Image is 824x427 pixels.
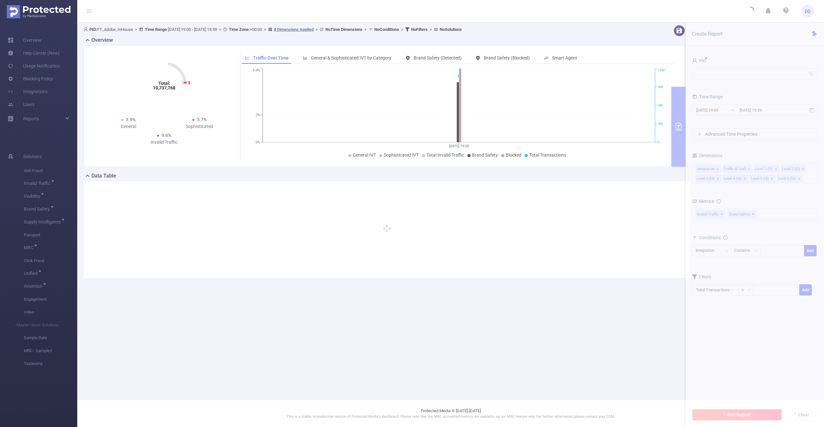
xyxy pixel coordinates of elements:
tspan: 0% [256,140,260,144]
span: > [314,27,320,32]
span: Supply Intelligence [24,220,63,224]
span: Anti-Fraud [24,164,77,177]
h2: Data Table [91,172,116,180]
span: Click Fraud [24,254,77,267]
span: MRC - Sampled [24,344,77,357]
span: Invalid Traffic [24,181,53,186]
span: Visibility [24,194,42,198]
span: Sophisticated IVT [384,152,419,158]
a: Integrations [8,85,48,98]
span: Smart Agent [552,55,577,60]
a: Help Center (New) [8,47,60,59]
i: icon: bar-chart [303,56,307,60]
tspan: [DATE] 19:00 [449,144,469,148]
div: General [93,123,164,130]
i: icon: line-chart [245,56,249,60]
span: Total Invalid Traffic [426,152,464,158]
a: Overview [8,34,42,47]
span: Brand Safety (Blocked) [484,55,530,60]
tspan: 10,737,768 [153,85,175,90]
b: No Filters [411,27,428,32]
a: Reports [23,112,39,125]
span: Reports [23,116,39,121]
b: No Time Dimensions [325,27,362,32]
span: MRC [24,245,36,250]
tspan: 6M [658,104,663,108]
span: General & Sophisticated IVT by Category [311,55,391,60]
span: > [428,27,434,32]
span: Engagement [24,293,77,306]
span: Brand Safety [472,152,498,158]
span: > [262,27,268,32]
a: Users [8,98,34,111]
tspan: 12M [658,68,665,73]
a: Usage Notification [8,59,60,72]
b: Time Zone: [229,27,250,32]
b: PID: [89,27,97,32]
b: Time Range: [145,27,168,32]
b: No Conditions [374,27,399,32]
footer: Protected Media © [DATE]-[DATE] [77,400,824,427]
span: Passport [24,229,77,241]
span: FT_Adobe_InHouse [DATE] 19:00 - [DATE] 19:59 +00:00 [84,27,462,32]
span: Unified [24,271,40,276]
span: > [133,27,139,32]
span: 5.7% [197,117,207,122]
tspan: 3M [658,122,663,126]
span: Total Transactions [529,152,566,158]
span: DD [805,5,810,18]
span: Sample Rate [24,332,77,344]
span: > [362,27,369,32]
i: icon: loading [746,7,754,16]
a: Blocking Policy [8,72,53,85]
span: > [217,27,223,32]
tspan: 0 [658,140,660,144]
span: Taxonomy [24,357,77,370]
span: 3.9% [126,117,136,122]
tspan: Total: [158,81,170,86]
tspan: 2% [256,113,260,117]
h2: Overview [91,36,113,44]
tspan: 5.4% [253,68,260,73]
div: Sophisticated [164,123,235,130]
span: Brand Safety (Detected) [414,55,462,60]
span: Brand Safety [24,207,52,211]
i: icon: user [84,27,89,32]
span: Video [24,306,77,319]
img: Protected Media [7,5,70,18]
span: Traffic Over Time [253,55,289,60]
p: This is a stable, in production version of Protected Media's dashboard. Please note that the MRC ... [93,414,808,420]
span: General IVT [353,152,376,158]
span: > [399,27,405,32]
span: 9.6% [162,133,171,138]
tspan: 9M [658,85,663,89]
div: Invalid Traffic [128,139,200,146]
span: Blocked [506,152,521,158]
b: No Solutions [440,27,462,32]
span: Solutions [23,150,42,163]
u: 8 Dimensions Applied [274,27,314,32]
span: Attention [24,284,45,288]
